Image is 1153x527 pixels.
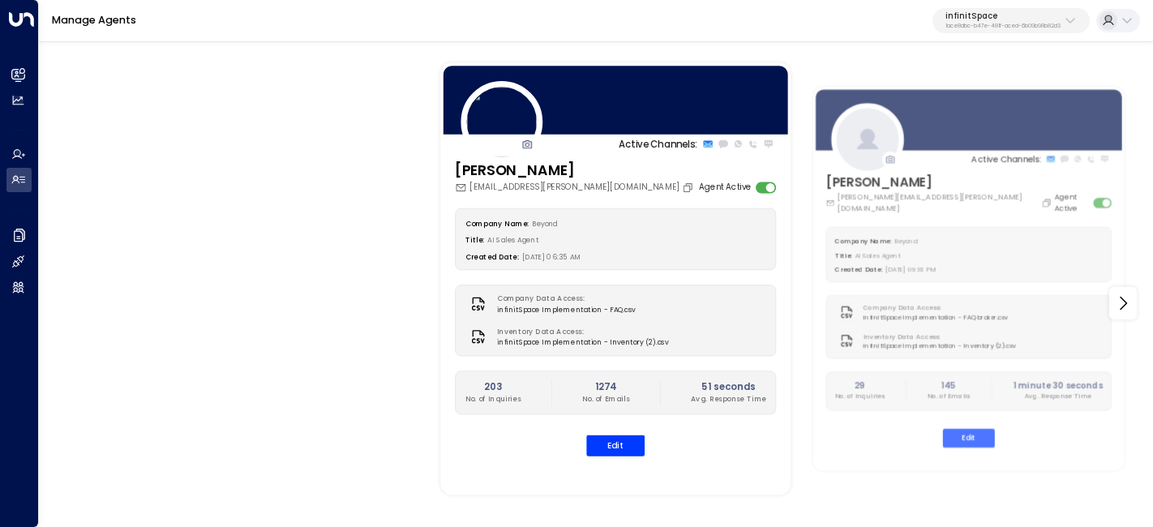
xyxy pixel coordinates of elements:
span: [DATE] 09:16 PM [885,265,936,273]
span: infinitSpace Implementation - Inventory (2).csv [497,337,669,348]
span: [DATE] 06:35 AM [522,251,581,261]
a: Manage Agents [52,13,136,27]
h2: 1274 [582,380,630,394]
div: [PERSON_NAME][EMAIL_ADDRESS][PERSON_NAME][DOMAIN_NAME] [826,192,1054,214]
p: Active Channels: [971,152,1041,165]
button: Edit [586,435,645,456]
label: Inventory Data Access: [497,327,662,337]
label: Title: [835,251,852,259]
h2: 29 [835,379,885,392]
span: infinitSpace Implementation - FAQ.csv [497,304,636,315]
label: Company Data Access: [864,303,1003,313]
p: Avg. Response Time [1014,392,1103,402]
p: Avg. Response Time [691,394,766,405]
label: Created Date: [465,251,519,261]
button: Copy [1042,198,1055,208]
span: infinitSpace Implementation - FAQ broker.csv [864,312,1008,322]
span: Beyond [895,237,918,245]
label: Inventory Data Access: [864,332,1011,342]
p: No. of Emails [582,394,630,405]
h2: 1 minute 30 seconds [1014,379,1103,392]
button: Copy [682,182,697,193]
p: No. of Inquiries [835,392,885,402]
h3: [PERSON_NAME] [455,161,697,182]
h2: 203 [465,380,521,394]
p: 1ace8dbc-b47e-481f-aced-6b09b98b82d3 [945,23,1061,29]
span: infinitSpace Implementation - Inventory (2).csv [864,341,1016,351]
label: Agent Active [1055,192,1090,214]
p: Active Channels: [619,137,697,151]
button: infinitSpace1ace8dbc-b47e-481f-aced-6b09b98b82d3 [932,8,1090,34]
button: Edit [943,428,995,447]
span: Beyond [532,219,558,229]
h2: 51 seconds [691,380,766,394]
p: infinitSpace [945,11,1061,21]
span: AI Sales Agent [487,235,538,245]
label: Company Data Access: [497,293,630,304]
label: Company Name: [835,237,892,245]
label: Company Name: [465,219,529,229]
label: Agent Active [699,182,752,194]
span: AI Sales Agent [855,251,901,259]
label: Created Date: [835,265,882,273]
p: No. of Inquiries [465,394,521,405]
h2: 145 [928,379,970,392]
h3: [PERSON_NAME] [826,174,1054,192]
img: 22_headshot.jpg [461,81,542,163]
label: Title: [465,235,484,245]
p: No. of Emails [928,392,970,402]
div: [EMAIL_ADDRESS][PERSON_NAME][DOMAIN_NAME] [455,182,697,194]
